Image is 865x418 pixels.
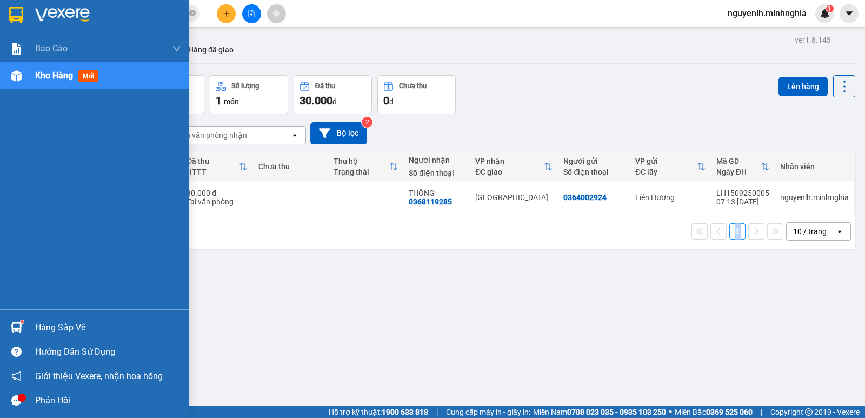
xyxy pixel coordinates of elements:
button: Bộ lọc [310,122,367,144]
img: warehouse-icon [11,70,22,82]
img: solution-icon [11,43,22,55]
svg: open [290,131,299,140]
div: Chưa thu [258,162,323,171]
div: Phản hồi [35,393,181,409]
span: ⚪️ [669,410,672,414]
th: Toggle SortBy [470,152,558,181]
div: 30.000 đ [187,189,247,197]
span: notification [11,371,22,381]
span: plus [223,10,230,17]
div: Mã GD [716,157,761,165]
button: Chưa thu0đ [377,75,456,114]
div: Nhân viên [780,162,849,171]
div: nguyenlh.minhnghia [780,193,849,202]
div: Liên Hương [635,193,706,202]
span: close-circle [189,9,196,19]
span: file-add [248,10,255,17]
th: Toggle SortBy [328,152,403,181]
span: đ [332,97,337,106]
span: mới [78,70,98,82]
div: Số điện thoại [409,169,464,177]
button: 1 [729,223,746,240]
span: Hỗ trợ kỹ thuật: [329,406,428,418]
img: warehouse-icon [11,322,22,333]
strong: 0369 525 060 [706,408,753,416]
div: VP gửi [635,157,697,165]
button: caret-down [840,4,859,23]
span: 30.000 [300,94,332,107]
span: Miền Bắc [675,406,753,418]
span: | [436,406,438,418]
div: ver 1.8.143 [795,34,831,46]
img: logo-vxr [9,7,23,23]
div: Thu hộ [334,157,389,165]
div: [GEOGRAPHIC_DATA] [475,193,553,202]
div: ĐC lấy [635,168,697,176]
button: plus [217,4,236,23]
th: Toggle SortBy [711,152,775,181]
strong: 1900 633 818 [382,408,428,416]
div: Người nhận [409,156,464,164]
div: Đã thu [315,82,335,90]
div: 0368119285 [409,197,452,206]
img: icon-new-feature [820,9,830,18]
span: Miền Nam [533,406,666,418]
span: Cung cấp máy in - giấy in: [446,406,530,418]
div: Trạng thái [334,168,389,176]
button: file-add [242,4,261,23]
span: caret-down [844,9,854,18]
th: Toggle SortBy [630,152,711,181]
div: VP nhận [475,157,544,165]
button: Lên hàng [778,77,828,96]
button: aim [267,4,286,23]
button: Hàng đã giao [179,37,242,63]
sup: 1 [21,320,24,323]
div: Hàng sắp về [35,320,181,336]
div: Ngày ĐH [716,168,761,176]
div: 07:13 [DATE] [716,197,769,206]
div: Chưa thu [399,82,427,90]
span: close-circle [189,10,196,16]
div: Tại văn phòng [187,197,247,206]
span: 1 [828,5,831,12]
sup: 2 [362,117,372,128]
span: copyright [805,408,813,416]
span: message [11,395,22,406]
span: Báo cáo [35,42,68,55]
div: Chọn văn phòng nhận [172,130,247,141]
span: 1 [216,94,222,107]
span: món [224,97,239,106]
span: nguyenlh.minhnghia [719,6,815,20]
div: 0364002924 [563,193,607,202]
div: 10 / trang [793,226,827,237]
div: Hướng dẫn sử dụng [35,344,181,360]
span: đ [389,97,394,106]
button: Đã thu30.000đ [294,75,372,114]
div: ĐC giao [475,168,544,176]
sup: 1 [826,5,834,12]
span: Giới thiệu Vexere, nhận hoa hồng [35,369,163,383]
div: LH1509250005 [716,189,769,197]
span: aim [272,10,280,17]
svg: open [835,227,844,236]
div: THÔNG [409,189,464,197]
span: down [172,44,181,53]
span: 0 [383,94,389,107]
span: | [761,406,762,418]
div: Số lượng [231,82,259,90]
div: Đã thu [187,157,238,165]
button: Số lượng1món [210,75,288,114]
span: question-circle [11,347,22,357]
span: Kho hàng [35,70,73,81]
div: Số điện thoại [563,168,624,176]
strong: 0708 023 035 - 0935 103 250 [567,408,666,416]
div: HTTT [187,168,238,176]
div: Người gửi [563,157,624,165]
th: Toggle SortBy [181,152,252,181]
